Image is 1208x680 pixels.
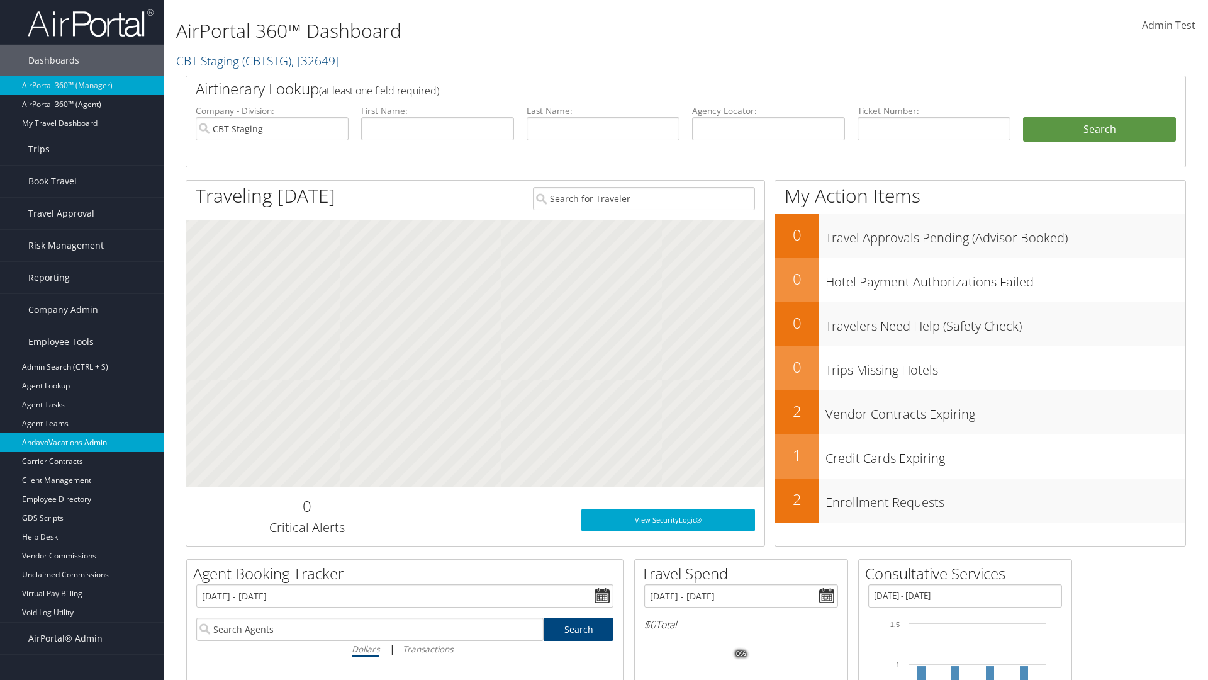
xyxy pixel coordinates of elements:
[825,399,1185,423] h3: Vendor Contracts Expiring
[775,400,819,422] h2: 2
[403,643,453,655] i: Transactions
[196,78,1093,99] h2: Airtinerary Lookup
[196,183,335,209] h1: Traveling [DATE]
[352,643,379,655] i: Dollars
[858,105,1010,117] label: Ticket Number:
[775,356,819,378] h2: 0
[692,105,845,117] label: Agency Locator:
[641,563,847,584] h2: Travel Spend
[896,661,900,669] tspan: 1
[775,346,1185,390] a: 0Trips Missing Hotels
[825,267,1185,291] h3: Hotel Payment Authorizations Failed
[775,312,819,334] h2: 0
[196,519,418,536] h3: Critical Alerts
[242,52,291,69] span: ( CBTSTG )
[28,230,104,261] span: Risk Management
[1023,117,1176,142] button: Search
[527,105,679,117] label: Last Name:
[775,479,1185,523] a: 2Enrollment Requests
[775,183,1185,209] h1: My Action Items
[775,258,1185,302] a: 0Hotel Payment Authorizations Failed
[28,326,94,358] span: Employee Tools
[319,84,439,98] span: (at least one field required)
[196,496,418,517] h2: 0
[291,52,339,69] span: , [ 32649 ]
[775,224,819,246] h2: 0
[176,52,339,69] a: CBT Staging
[825,223,1185,247] h3: Travel Approvals Pending (Advisor Booked)
[825,443,1185,467] h3: Credit Cards Expiring
[196,641,613,657] div: |
[775,214,1185,258] a: 0Travel Approvals Pending (Advisor Booked)
[28,294,98,326] span: Company Admin
[775,302,1185,346] a: 0Travelers Need Help (Safety Check)
[28,166,77,197] span: Book Travel
[533,187,755,210] input: Search for Traveler
[1142,6,1195,45] a: Admin Test
[890,621,900,628] tspan: 1.5
[775,434,1185,479] a: 1Credit Cards Expiring
[775,489,819,510] h2: 2
[28,133,50,165] span: Trips
[176,18,856,44] h1: AirPortal 360™ Dashboard
[825,311,1185,335] h3: Travelers Need Help (Safety Check)
[865,563,1071,584] h2: Consultative Services
[196,618,544,641] input: Search Agents
[775,268,819,290] h2: 0
[28,623,103,654] span: AirPortal® Admin
[644,618,838,632] h6: Total
[28,8,154,38] img: airportal-logo.png
[28,262,70,293] span: Reporting
[28,198,94,229] span: Travel Approval
[361,105,514,117] label: First Name:
[196,105,349,117] label: Company - Division:
[825,355,1185,379] h3: Trips Missing Hotels
[736,650,746,658] tspan: 0%
[1142,18,1195,32] span: Admin Test
[581,509,755,531] a: View SecurityLogic®
[193,563,623,584] h2: Agent Booking Tracker
[825,487,1185,511] h3: Enrollment Requests
[544,618,614,641] a: Search
[644,618,656,632] span: $0
[775,445,819,466] h2: 1
[775,390,1185,434] a: 2Vendor Contracts Expiring
[28,45,79,76] span: Dashboards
